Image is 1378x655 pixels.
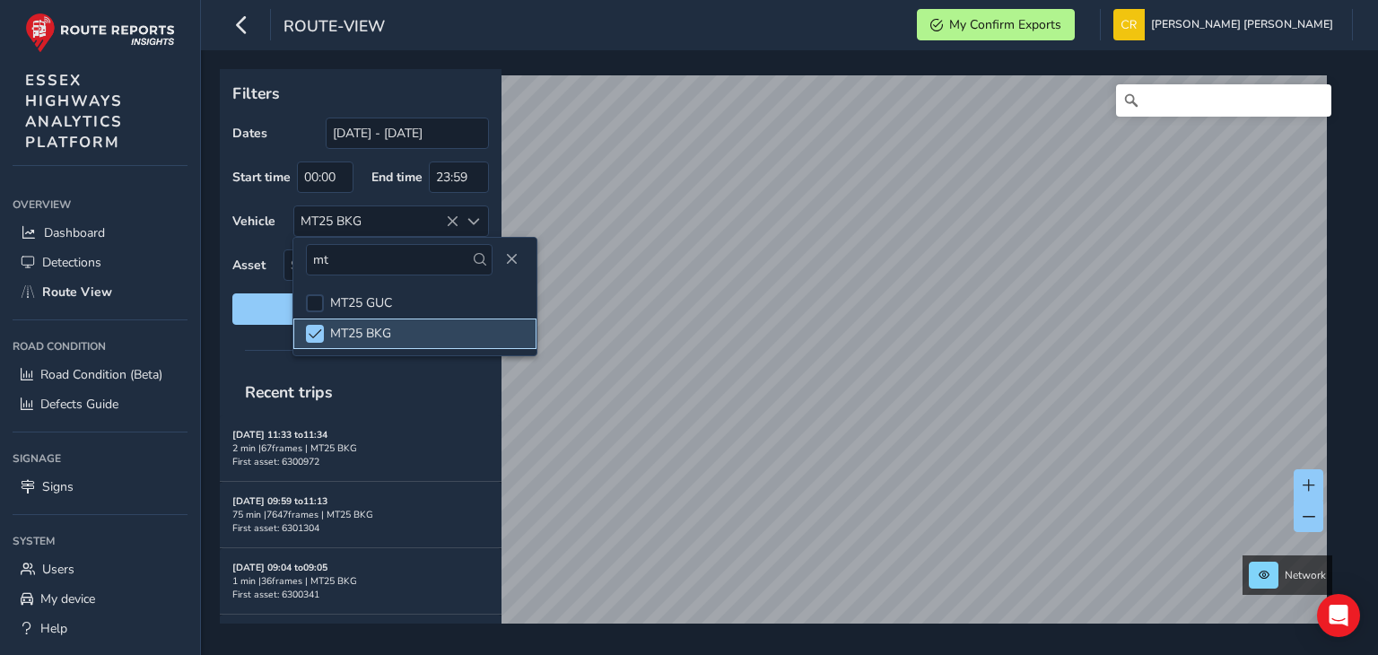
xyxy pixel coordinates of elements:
a: My device [13,584,188,614]
span: My device [40,590,95,607]
span: Recent trips [232,369,345,415]
span: Detections [42,254,101,271]
label: End time [371,169,423,186]
span: MT25 GUC [330,294,392,311]
span: Help [40,620,67,637]
span: Select an asset code [284,250,458,280]
span: Dashboard [44,224,105,241]
strong: [DATE] 09:04 to 09:05 [232,561,327,574]
a: Route View [13,277,188,307]
span: route-view [283,15,385,40]
span: Route View [42,284,112,301]
strong: [DATE] 11:33 to 11:34 [232,428,327,441]
p: Filters [232,82,489,105]
div: Signage [13,445,188,472]
button: [PERSON_NAME] [PERSON_NAME] [1113,9,1339,40]
a: Users [13,555,188,584]
img: diamond-layout [1113,9,1145,40]
span: Network [1285,568,1326,582]
div: Road Condition [13,333,188,360]
span: Reset filters [246,301,475,318]
div: MT25 BKG [294,206,458,236]
span: Users [42,561,74,578]
span: My Confirm Exports [949,16,1061,33]
a: Dashboard [13,218,188,248]
div: Open Intercom Messenger [1317,594,1360,637]
canvas: Map [226,75,1327,644]
div: 75 min | 7647 frames | MT25 BKG [232,508,489,521]
div: 1 min | 36 frames | MT25 BKG [232,574,489,588]
img: rr logo [25,13,175,53]
button: My Confirm Exports [917,9,1075,40]
div: System [13,528,188,555]
span: First asset: 6301304 [232,521,319,535]
div: Overview [13,191,188,218]
label: Asset [232,257,266,274]
div: 2 min | 67 frames | MT25 BKG [232,441,489,455]
span: Road Condition (Beta) [40,366,162,383]
label: Vehicle [232,213,275,230]
a: Detections [13,248,188,277]
span: [PERSON_NAME] [PERSON_NAME] [1151,9,1333,40]
span: Defects Guide [40,396,118,413]
label: Dates [232,125,267,142]
a: Road Condition (Beta) [13,360,188,389]
span: First asset: 6300341 [232,588,319,601]
input: Search [1116,84,1331,117]
span: ESSEX HIGHWAYS ANALYTICS PLATFORM [25,70,123,153]
a: Defects Guide [13,389,188,419]
button: Close [499,247,524,272]
a: Help [13,614,188,643]
strong: [DATE] 09:59 to 11:13 [232,494,327,508]
span: MT25 BKG [330,325,391,342]
span: First asset: 6300972 [232,455,319,468]
button: Reset filters [232,293,489,325]
a: Signs [13,472,188,502]
label: Start time [232,169,291,186]
span: Signs [42,478,74,495]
